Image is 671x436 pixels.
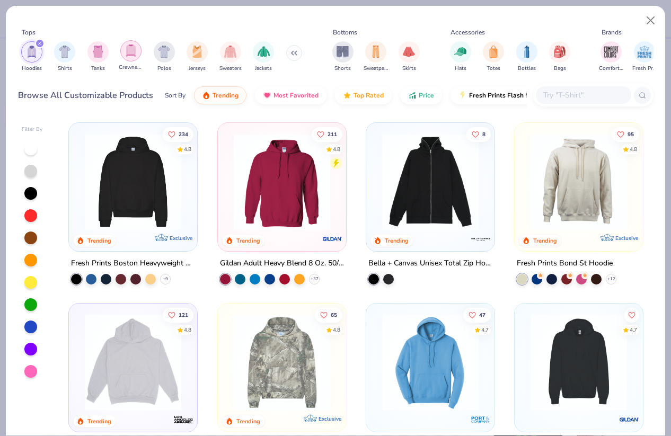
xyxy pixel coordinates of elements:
[370,46,382,58] img: Sweatpants Image
[26,46,38,58] img: Hoodies Image
[187,41,208,73] div: filter for Jerseys
[58,65,72,73] span: Shirts
[314,308,342,323] button: Like
[450,41,471,73] div: filter for Hats
[525,134,632,230] img: 8f478216-4029-45fd-9955-0c7f7b28c4ae
[119,41,143,73] button: filter button
[451,28,485,37] div: Accessories
[549,41,570,73] button: filter button
[612,127,639,141] button: Like
[219,65,242,73] span: Sweaters
[165,91,186,100] div: Sort By
[154,41,175,73] button: filter button
[630,326,637,334] div: 4.7
[119,40,143,72] div: filter for Crewnecks
[402,65,416,73] span: Skirts
[258,46,270,58] img: Jackets Image
[163,308,193,323] button: Like
[607,276,615,282] span: + 12
[602,28,622,37] div: Brands
[125,45,137,57] img: Crewnecks Image
[255,86,326,104] button: Most Favorited
[273,91,319,100] span: Most Favorited
[310,276,318,282] span: + 37
[542,89,624,101] input: Try "T-Shirt"
[481,326,489,334] div: 4.7
[516,41,537,73] button: filter button
[364,41,388,73] div: filter for Sweatpants
[450,41,471,73] button: filter button
[22,28,36,37] div: Tops
[179,313,188,318] span: 121
[354,91,384,100] span: Top Rated
[484,134,591,230] img: 1f5800f6-a563-4d51-95f6-628a9af9848e
[343,91,351,100] img: TopRated.gif
[632,41,657,73] button: filter button
[173,409,195,430] img: Los Angeles Apparel logo
[219,41,242,73] button: filter button
[364,65,388,73] span: Sweatpants
[228,134,335,230] img: 01756b78-01f6-4cc6-8d8a-3c30c1a0c8ac
[18,89,153,102] div: Browse All Customizable Products
[253,41,274,73] div: filter for Jackets
[641,11,661,31] button: Close
[466,127,491,141] button: Like
[332,41,354,73] div: filter for Shorts
[189,65,206,73] span: Jerseys
[191,46,203,58] img: Jerseys Image
[119,64,143,72] span: Crewnecks
[163,276,168,282] span: + 9
[599,41,623,73] div: filter for Comfort Colors
[158,46,170,58] img: Polos Image
[484,314,591,411] img: 3b8e2d2b-9efc-4c57-9938-d7ab7105db2e
[54,41,75,73] button: filter button
[469,91,524,100] span: Fresh Prints Flash
[516,41,537,73] div: filter for Bottles
[228,314,335,411] img: 28bc0d45-805b-48d6-b7de-c789025e6b70
[263,91,271,100] img: most_fav.gif
[632,41,657,73] div: filter for Fresh Prints
[451,86,573,104] button: Fresh Prints Flash5 day delivery
[219,41,242,73] div: filter for Sweaters
[311,127,342,141] button: Like
[335,314,443,411] img: c8ff052b-3bb3-4275-83ac-ecbad4516ae5
[319,415,341,422] span: Exclusive
[322,228,343,250] img: Gildan logo
[615,235,638,242] span: Exclusive
[22,126,43,134] div: Filter By
[637,44,652,60] img: Fresh Prints Image
[80,134,187,230] img: 91acfc32-fd48-4d6b-bdad-a4c1a30ac3fc
[332,41,354,73] button: filter button
[220,257,344,270] div: Gildan Adult Heavy Blend 8 Oz. 50/50 Hooded Sweatshirt
[332,326,340,334] div: 4.8
[419,91,434,100] span: Price
[337,46,349,58] img: Shorts Image
[479,313,485,318] span: 47
[463,308,491,323] button: Like
[184,326,191,334] div: 4.8
[21,41,42,73] button: filter button
[377,314,484,411] img: 1593a31c-dba5-4ff5-97bf-ef7c6ca295f9
[80,314,187,411] img: 6531d6c5-84f2-4e2d-81e4-76e2114e47c4
[521,46,533,58] img: Bottles Image
[194,86,246,104] button: Trending
[488,46,499,58] img: Totes Image
[518,65,536,73] span: Bottles
[483,41,504,73] div: filter for Totes
[332,145,340,153] div: 4.8
[599,65,623,73] span: Comfort Colors
[21,41,42,73] div: filter for Hoodies
[87,41,109,73] div: filter for Tanks
[333,28,357,37] div: Bottoms
[632,65,657,73] span: Fresh Prints
[549,41,570,73] div: filter for Bags
[483,41,504,73] button: filter button
[630,145,637,153] div: 4.8
[54,41,75,73] div: filter for Shirts
[91,65,105,73] span: Tanks
[603,44,619,60] img: Comfort Colors Image
[157,65,171,73] span: Polos
[253,41,274,73] button: filter button
[628,131,634,137] span: 95
[400,86,442,104] button: Price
